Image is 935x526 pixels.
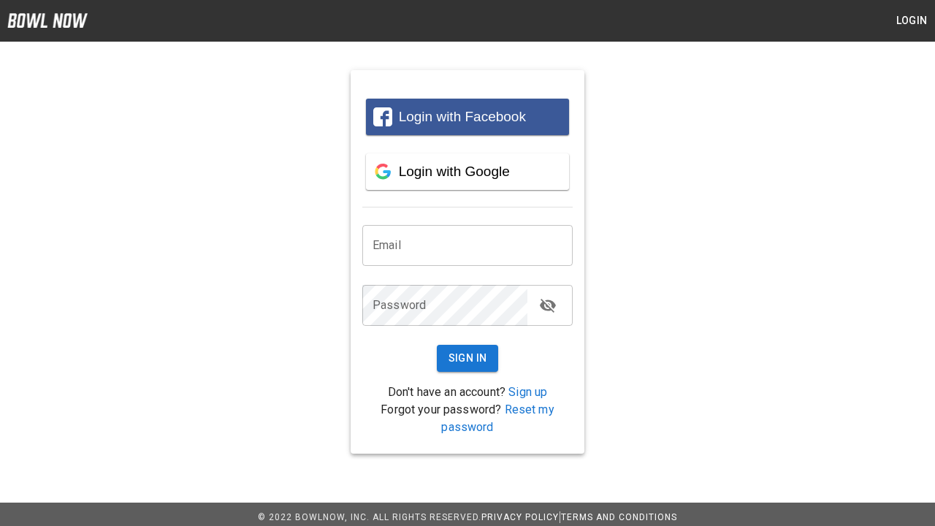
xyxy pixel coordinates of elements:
[362,401,573,436] p: Forgot your password?
[888,7,935,34] button: Login
[399,109,526,124] span: Login with Facebook
[7,13,88,28] img: logo
[362,384,573,401] p: Don't have an account?
[437,345,499,372] button: Sign In
[399,164,510,179] span: Login with Google
[481,512,559,522] a: Privacy Policy
[258,512,481,522] span: © 2022 BowlNow, Inc. All Rights Reserved.
[366,153,569,190] button: Login with Google
[366,99,569,135] button: Login with Facebook
[441,403,554,434] a: Reset my password
[533,291,562,320] button: toggle password visibility
[561,512,677,522] a: Terms and Conditions
[508,385,547,399] a: Sign up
